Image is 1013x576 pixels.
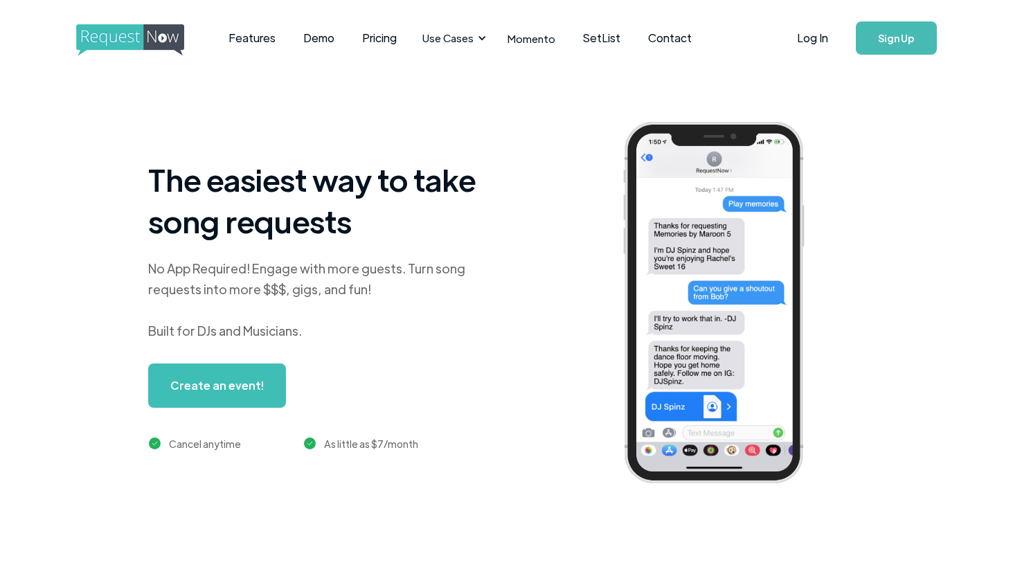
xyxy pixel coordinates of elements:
a: SetList [569,17,634,60]
a: Contact [634,17,706,60]
div: Use Cases [422,30,474,46]
div: Use Cases [414,17,490,60]
a: home [76,24,180,52]
a: Log In [783,14,842,62]
img: requestnow logo [76,24,210,56]
a: Features [215,17,289,60]
img: iphone screenshot [607,112,841,498]
h1: The easiest way to take song requests [148,159,494,242]
div: As little as $7/month [324,435,418,452]
a: Create an event! [148,363,286,408]
img: green checkmark [304,438,316,449]
a: Demo [289,17,348,60]
img: green checkmark [149,438,161,449]
a: Sign Up [856,21,937,55]
div: Cancel anytime [169,435,241,452]
div: No App Required! Engage with more guests. Turn song requests into more $$$, gigs, and fun! Built ... [148,258,494,341]
a: Pricing [348,17,411,60]
a: Momento [494,18,569,59]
